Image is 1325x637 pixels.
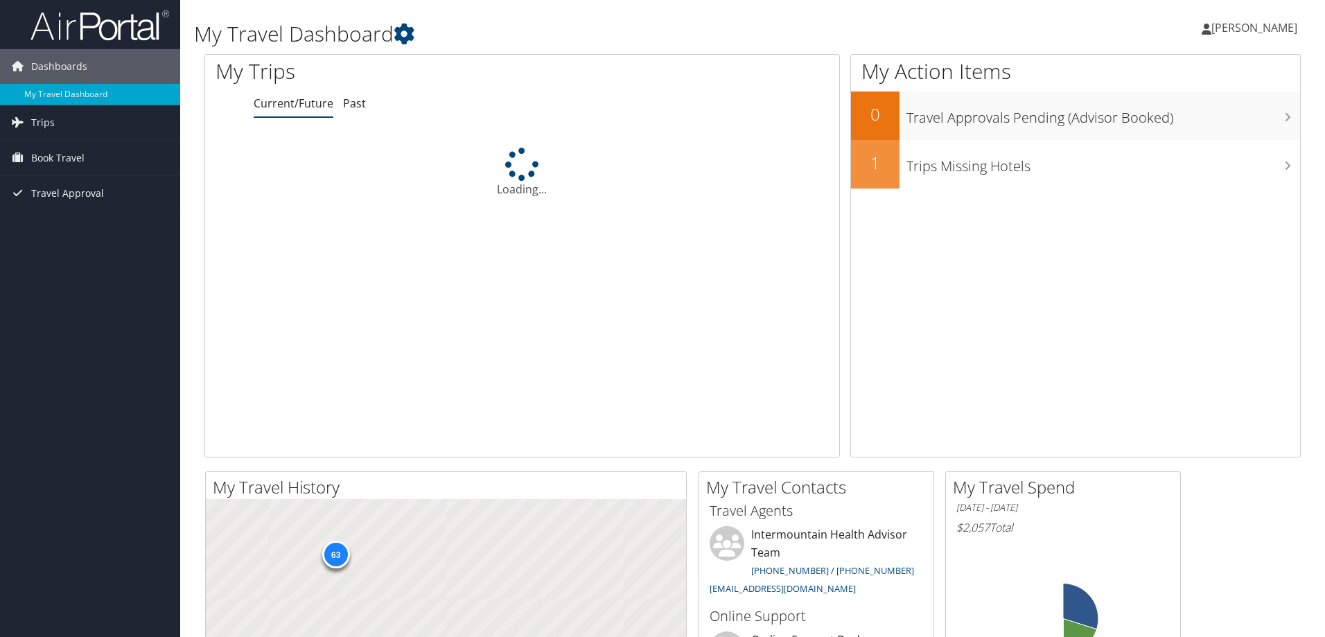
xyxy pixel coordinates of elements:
[956,520,990,535] span: $2,057
[1202,7,1311,49] a: [PERSON_NAME]
[851,57,1300,86] h1: My Action Items
[706,475,933,499] h2: My Travel Contacts
[213,475,686,499] h2: My Travel History
[851,103,900,126] h2: 0
[851,151,900,175] h2: 1
[906,101,1300,128] h3: Travel Approvals Pending (Advisor Booked)
[710,607,923,626] h3: Online Support
[851,91,1300,140] a: 0Travel Approvals Pending (Advisor Booked)
[322,541,349,568] div: 63
[254,96,333,111] a: Current/Future
[31,141,85,175] span: Book Travel
[751,564,914,577] a: [PHONE_NUMBER] / [PHONE_NUMBER]
[956,501,1170,514] h6: [DATE] - [DATE]
[31,105,55,140] span: Trips
[953,475,1180,499] h2: My Travel Spend
[194,19,939,49] h1: My Travel Dashboard
[906,150,1300,176] h3: Trips Missing Hotels
[956,520,1170,535] h6: Total
[31,49,87,84] span: Dashboards
[31,176,104,211] span: Travel Approval
[216,57,565,86] h1: My Trips
[851,140,1300,189] a: 1Trips Missing Hotels
[710,501,923,521] h3: Travel Agents
[710,582,856,595] a: [EMAIL_ADDRESS][DOMAIN_NAME]
[205,148,839,198] div: Loading...
[343,96,366,111] a: Past
[30,9,169,42] img: airportal-logo.png
[703,526,930,600] li: Intermountain Health Advisor Team
[1211,20,1297,35] span: [PERSON_NAME]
